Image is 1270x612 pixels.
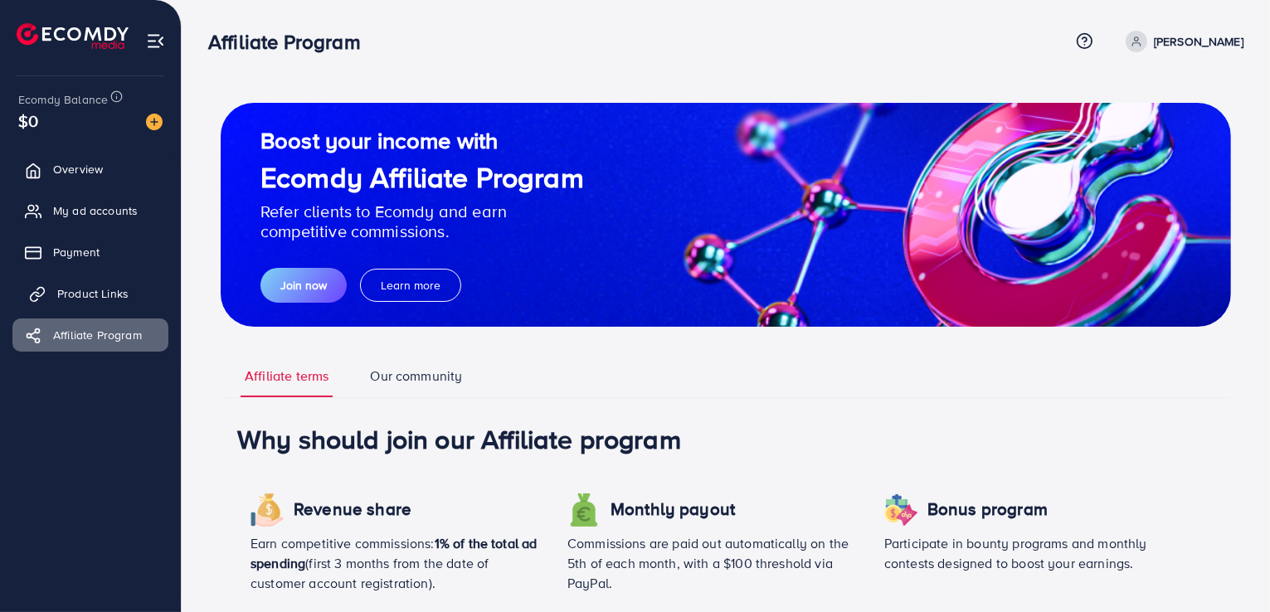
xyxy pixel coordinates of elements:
[146,32,165,51] img: menu
[251,534,538,572] span: 1% of the total ad spending
[927,499,1048,520] h4: Bonus program
[366,367,466,397] a: Our community
[260,202,584,221] p: Refer clients to Ecomdy and earn
[884,493,917,527] img: icon revenue share
[884,533,1175,573] p: Participate in bounty programs and monthly contests designed to boost your earnings.
[1199,537,1258,600] iframe: Chat
[360,269,461,302] button: Learn more
[17,23,129,49] img: logo
[57,285,129,302] span: Product Links
[260,127,584,154] h2: Boost your income with
[567,533,858,593] p: Commissions are paid out automatically on the 5th of each month, with a $100 threshold via PayPal.
[208,30,374,54] h3: Affiliate Program
[280,277,327,294] span: Join now
[241,367,333,397] a: Affiliate terms
[251,493,284,527] img: icon revenue share
[53,161,103,177] span: Overview
[1119,31,1243,52] a: [PERSON_NAME]
[260,221,584,241] p: competitive commissions.
[260,161,584,195] h1: Ecomdy Affiliate Program
[611,499,735,520] h4: Monthly payout
[567,493,601,527] img: icon revenue share
[53,244,100,260] span: Payment
[221,103,1231,327] img: guide
[12,236,168,269] a: Payment
[146,114,163,130] img: image
[18,109,38,133] span: $0
[53,202,138,219] span: My ad accounts
[12,277,168,310] a: Product Links
[251,533,541,593] p: Earn competitive commissions: (first 3 months from the date of customer account registration).
[12,318,168,352] a: Affiliate Program
[12,194,168,227] a: My ad accounts
[53,327,142,343] span: Affiliate Program
[12,153,168,186] a: Overview
[237,423,1214,454] h1: Why should join our Affiliate program
[294,499,411,520] h4: Revenue share
[260,268,347,303] button: Join now
[18,91,108,108] span: Ecomdy Balance
[1154,32,1243,51] p: [PERSON_NAME]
